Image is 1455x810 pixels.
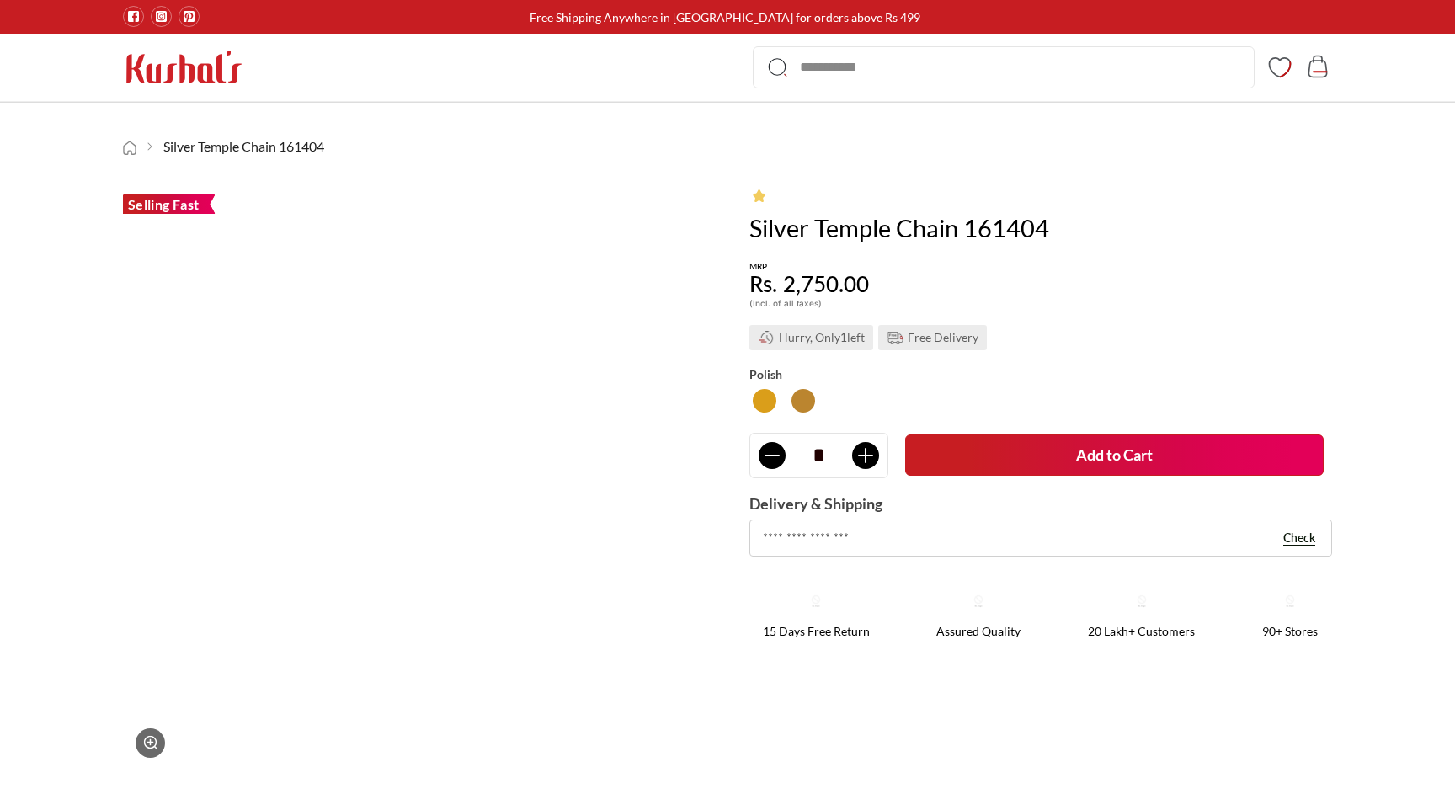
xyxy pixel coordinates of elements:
[763,624,870,638] div: 15 Days Free Return
[749,214,1049,243] h1: Silver Temple Chain 161404
[806,444,831,467] input: Quantity
[1262,624,1318,638] div: 90+ Stores
[758,329,775,346] img: Hurry
[749,261,767,271] span: MRP
[448,3,1001,31] div: Free Shipping Anywhere in [GEOGRAPHIC_DATA] for orders above Rs 499
[123,122,1332,171] nav: Breadcrumbs
[749,367,782,381] legend: Polish
[151,6,172,27] a: Instagram
[749,494,882,513] span: Delivery & Shipping
[905,434,1324,476] button: Add to Cart
[749,298,877,308] div: (Incl. of all taxes)
[123,194,216,214] div: Selling Fast
[163,137,324,156] a: Silver Temple Chain 161404
[878,325,987,350] div: Free Delivery
[767,56,788,78] button: Submit
[840,330,847,344] b: 1
[749,270,869,297] span: Rs. 2,750.00
[779,331,865,345] span: Hurry, Only left
[887,329,903,346] img: free del
[1283,530,1315,546] span: Check
[1267,55,1292,80] a: zooomy__hhrt
[179,6,200,27] a: Pinterest
[753,46,1255,88] input: Search Store
[123,50,245,84] a: Kushals Dev Store
[123,6,144,27] a: Facebook
[1267,520,1331,556] button: Check
[936,624,1021,638] div: Assured Quality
